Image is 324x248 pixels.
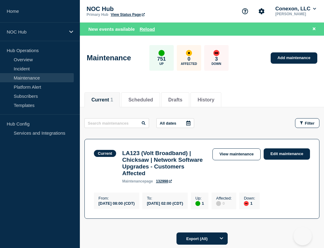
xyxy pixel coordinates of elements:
span: New events available [88,27,135,32]
p: All dates [160,121,176,126]
a: View Status Page [111,12,144,17]
div: Current [98,151,112,156]
p: Up [159,62,164,66]
p: Affected : [216,196,232,200]
p: 751 [157,56,166,62]
div: 1 [244,200,255,206]
p: [PERSON_NAME] [274,12,317,16]
button: Options [215,232,228,245]
button: All dates [156,118,194,128]
div: disabled [216,201,221,206]
div: 0 [216,200,232,206]
div: down [213,50,219,56]
span: 1 [110,97,113,102]
button: Conexon, LLC [274,6,317,12]
button: Scheduled [128,97,153,103]
div: 1 [195,200,204,206]
a: Edit maintenance [264,148,310,160]
p: To : [147,196,183,200]
p: NOC Hub [7,29,65,34]
button: History [198,97,214,103]
button: Current 1 [91,97,113,103]
p: 0 [187,56,190,62]
button: Drafts [168,97,182,103]
p: From : [98,196,135,200]
p: 3 [215,56,218,62]
iframe: Help Scout Beacon - Open [294,227,312,245]
button: Filter [295,118,319,128]
span: Filter [305,121,315,126]
h1: Maintenance [87,54,131,62]
p: NOC Hub [87,5,208,12]
a: 132998 [156,179,172,183]
a: View maintenance [212,148,261,160]
button: Account settings [255,5,268,18]
input: Search maintenances [84,118,149,128]
div: down [244,201,249,206]
p: Down : [244,196,255,200]
p: Affected [181,62,197,66]
div: [DATE] 08:00 (CDT) [98,200,135,206]
div: up [195,201,200,206]
p: Primary Hub [87,12,108,17]
button: Support [239,5,251,18]
p: Up : [195,196,204,200]
button: Reload [140,27,155,32]
p: Down [212,62,221,66]
a: Add maintenance [271,52,317,64]
h3: LA123 (Volt Broadband) | Chicksaw | Network Software Upgrades - Customers Affected [122,150,206,177]
div: [DATE] 02:00 (CDT) [147,200,183,206]
div: affected [186,50,192,56]
div: up [158,50,165,56]
button: Export (All) [176,232,228,245]
p: page [122,179,153,183]
span: maintenance [122,179,144,183]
